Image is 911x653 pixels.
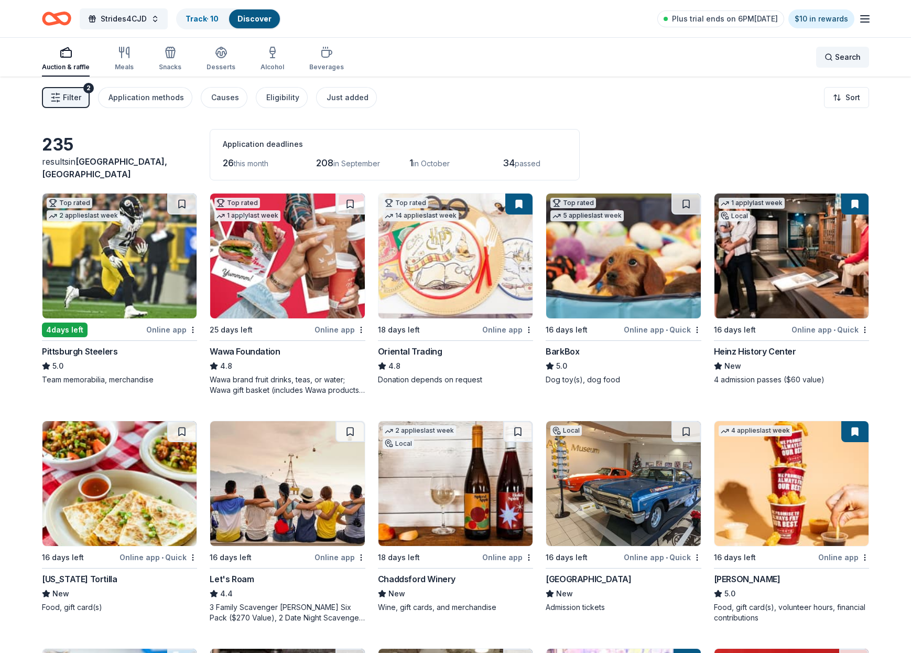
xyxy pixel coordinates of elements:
div: Desserts [207,63,235,71]
div: Online app [314,551,365,564]
div: Top rated [47,198,92,208]
div: Top rated [383,198,428,208]
div: 2 [83,83,94,93]
button: Filter2 [42,87,90,108]
div: Online app Quick [624,323,701,336]
span: in September [333,159,380,168]
button: Strides4CJD [80,8,168,29]
div: Oriental Trading [378,345,442,358]
div: 16 days left [42,551,84,564]
div: Local [719,211,750,221]
img: Image for California Tortilla [42,421,197,546]
div: Online app [146,323,197,336]
span: • [666,326,668,334]
div: 2 applies last week [47,210,120,221]
span: New [724,360,741,372]
button: Auction & raffle [42,42,90,77]
span: • [161,553,164,562]
div: Heinz History Center [714,345,796,358]
div: results [42,155,197,180]
div: Online app [482,551,533,564]
span: • [666,553,668,562]
div: 4 days left [42,323,88,337]
div: 16 days left [714,324,756,336]
div: Online app Quick [624,551,701,564]
div: Beverages [309,63,344,71]
div: Snacks [159,63,181,71]
span: this month [234,159,268,168]
img: Image for Chaddsford Winery [378,421,533,546]
div: Dog toy(s), dog food [546,374,701,385]
div: Pittsburgh Steelers [42,345,117,358]
div: [PERSON_NAME] [714,573,780,585]
div: Causes [211,91,239,104]
div: Team memorabilia, merchandise [42,374,197,385]
div: [GEOGRAPHIC_DATA] [546,573,631,585]
div: Admission tickets [546,602,701,613]
span: 1 [409,157,413,168]
span: [GEOGRAPHIC_DATA], [GEOGRAPHIC_DATA] [42,156,167,179]
img: Image for Heinz History Center [714,194,869,318]
div: Local [383,438,414,449]
div: Application deadlines [223,138,567,151]
div: Wine, gift cards, and merchandise [378,602,533,613]
div: Wawa Foundation [210,345,280,358]
div: Online app [482,323,533,336]
a: Discover [237,14,272,23]
span: Strides4CJD [101,13,147,25]
div: Online app [314,323,365,336]
span: 34 [503,157,515,168]
a: Image for Heinz History Center1 applylast weekLocal16 days leftOnline app•QuickHeinz History Cent... [714,193,869,385]
div: 16 days left [546,551,588,564]
span: • [833,326,836,334]
div: Just added [327,91,368,104]
span: 4.4 [220,587,233,600]
div: [US_STATE] Tortilla [42,573,117,585]
div: 18 days left [378,551,420,564]
button: Track· 10Discover [176,8,281,29]
a: Image for Chaddsford Winery2 applieslast weekLocal18 days leftOnline appChaddsford WineryNewWine,... [378,421,533,613]
button: Application methods [98,87,192,108]
div: Local [550,425,582,436]
a: Track· 10 [186,14,219,23]
div: BarkBox [546,345,579,358]
a: $10 in rewards [788,9,854,28]
button: Causes [201,87,247,108]
img: Image for Oriental Trading [378,194,533,318]
img: Image for Pittsburgh Steelers [42,194,197,318]
div: 5 applies last week [550,210,624,221]
a: Image for Oriental TradingTop rated14 applieslast week18 days leftOnline appOriental Trading4.8Do... [378,193,533,385]
div: Wawa brand fruit drinks, teas, or water; Wawa gift basket (includes Wawa products and coupons) [210,374,365,395]
img: Image for Wawa Foundation [210,194,364,318]
div: 16 days left [210,551,252,564]
div: 1 apply last week [719,198,785,209]
span: Sort [845,91,860,104]
div: Donation depends on request [378,374,533,385]
a: Image for Wawa FoundationTop rated1 applylast week25 days leftOnline appWawa Foundation4.8Wawa br... [210,193,365,395]
div: 4 admission passes ($60 value) [714,374,869,385]
button: Desserts [207,42,235,77]
span: New [52,587,69,600]
div: Online app Quick [120,551,197,564]
span: in [42,156,167,179]
span: 5.0 [724,587,735,600]
a: Image for Let's Roam16 days leftOnline appLet's Roam4.43 Family Scavenger [PERSON_NAME] Six Pack ... [210,421,365,623]
div: 4 applies last week [719,425,792,436]
button: Just added [316,87,377,108]
div: 2 applies last week [383,425,456,436]
div: Application methods [109,91,184,104]
button: Meals [115,42,134,77]
button: Search [816,47,869,68]
div: Food, gift card(s) [42,602,197,613]
a: Plus trial ends on 6PM[DATE] [657,10,784,27]
div: Food, gift card(s), volunteer hours, financial contributions [714,602,869,623]
span: 5.0 [52,360,63,372]
a: Image for BarkBoxTop rated5 applieslast week16 days leftOnline app•QuickBarkBox5.0Dog toy(s), dog... [546,193,701,385]
span: New [556,587,573,600]
button: Beverages [309,42,344,77]
img: Image for AACA Museum [546,421,700,546]
button: Snacks [159,42,181,77]
span: Filter [63,91,81,104]
div: Chaddsford Winery [378,573,455,585]
img: Image for Let's Roam [210,421,364,546]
